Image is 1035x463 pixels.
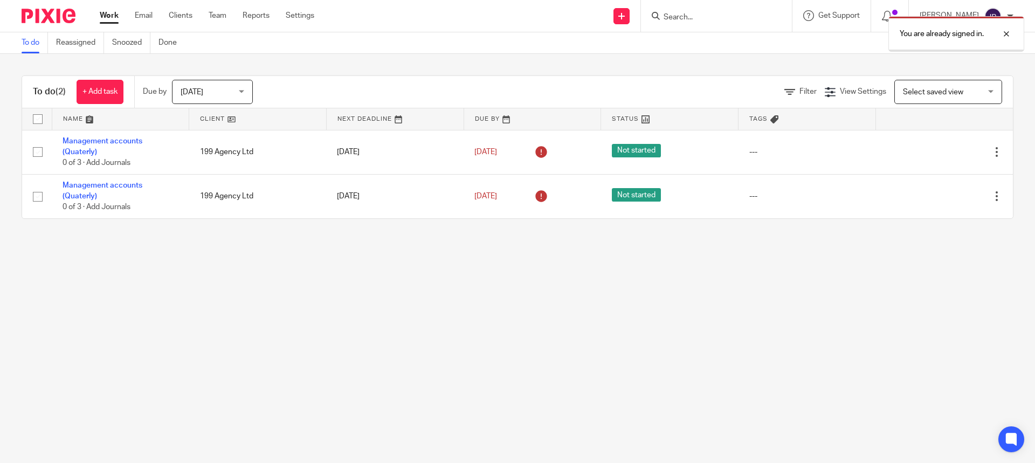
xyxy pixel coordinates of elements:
p: Due by [143,86,167,97]
div: --- [749,147,865,157]
p: You are already signed in. [900,29,984,39]
span: 0 of 3 · Add Journals [63,159,130,167]
td: 199 Agency Ltd [189,130,327,174]
span: Select saved view [903,88,963,96]
div: --- [749,191,865,202]
img: Pixie [22,9,75,23]
a: To do [22,32,48,53]
a: Management accounts (Quaterly) [63,137,142,156]
span: 0 of 3 · Add Journals [63,204,130,211]
span: Not started [612,188,661,202]
span: [DATE] [474,192,497,200]
a: Clients [169,10,192,21]
a: Management accounts (Quaterly) [63,182,142,200]
td: [DATE] [326,174,464,218]
span: [DATE] [181,88,203,96]
span: View Settings [840,88,886,95]
a: Settings [286,10,314,21]
span: Tags [749,116,768,122]
a: Team [209,10,226,21]
span: Filter [799,88,817,95]
span: (2) [56,87,66,96]
td: [DATE] [326,130,464,174]
a: Work [100,10,119,21]
a: Email [135,10,153,21]
span: [DATE] [474,148,497,156]
span: Not started [612,144,661,157]
img: svg%3E [984,8,1002,25]
td: 199 Agency Ltd [189,174,327,218]
a: Snoozed [112,32,150,53]
a: Done [158,32,185,53]
a: Reassigned [56,32,104,53]
h1: To do [33,86,66,98]
a: Reports [243,10,270,21]
a: + Add task [77,80,123,104]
